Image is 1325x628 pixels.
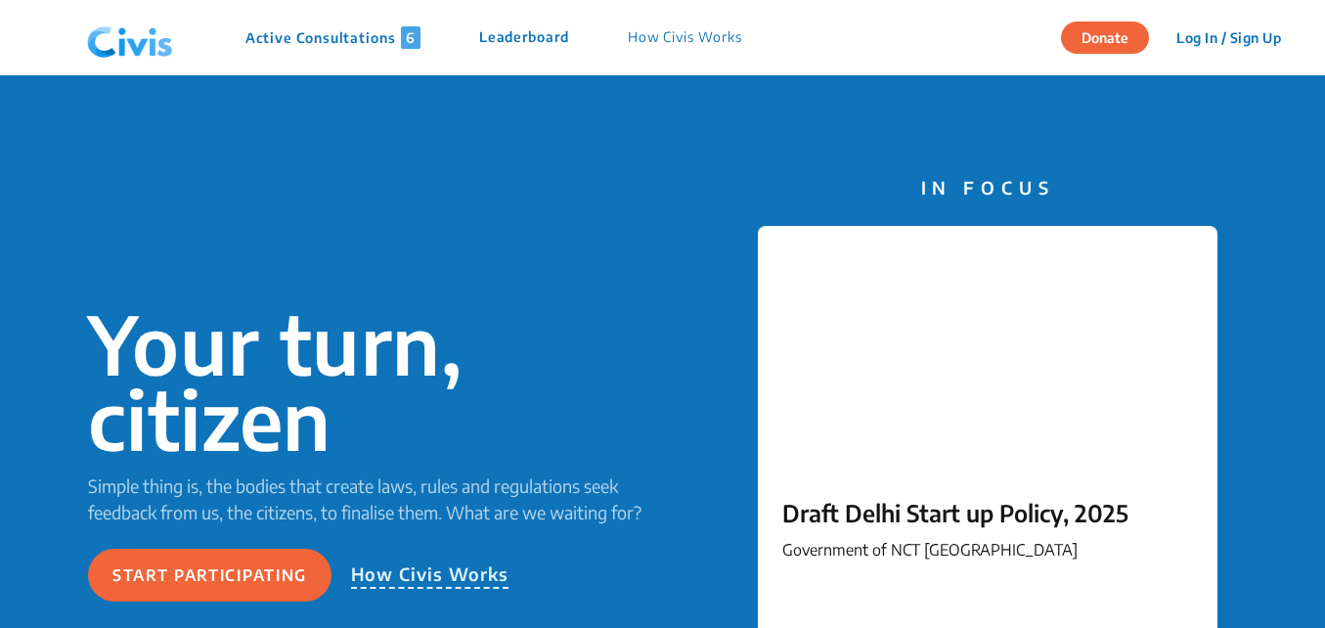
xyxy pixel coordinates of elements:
[479,26,569,49] p: Leaderboard
[401,26,420,49] span: 6
[245,26,420,49] p: Active Consultations
[88,306,663,457] p: Your turn, citizen
[1061,22,1149,54] button: Donate
[79,9,181,67] img: navlogo.png
[628,26,742,49] p: How Civis Works
[782,538,1193,561] p: Government of NCT [GEOGRAPHIC_DATA]
[351,561,509,589] p: How Civis Works
[88,549,331,602] button: Start participating
[1164,22,1294,53] button: Log In / Sign Up
[1061,26,1164,46] a: Donate
[758,174,1217,201] p: IN FOCUS
[782,495,1193,530] p: Draft Delhi Start up Policy, 2025
[88,472,663,525] p: Simple thing is, the bodies that create laws, rules and regulations seek feedback from us, the ci...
